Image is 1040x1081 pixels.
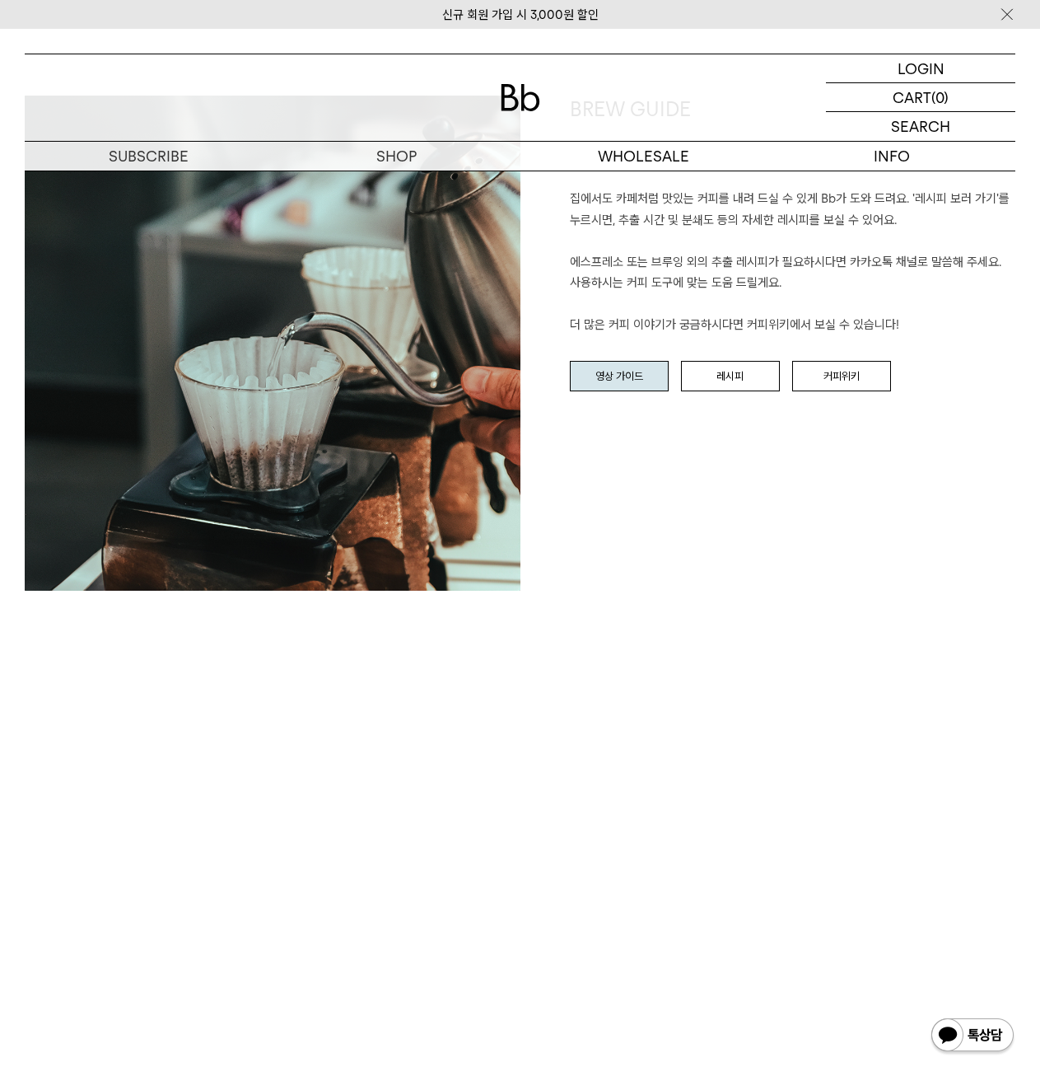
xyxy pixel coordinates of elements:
[767,142,1015,171] p: INFO
[898,54,944,82] p: LOGIN
[25,96,520,592] img: a9080350f8f7d047e248a4ae6390d20f_153659.jpg
[442,7,599,22] a: 신규 회원 가입 시 3,000원 할인
[501,84,540,111] img: 로고
[520,142,768,171] p: WHOLESALE
[681,361,780,392] a: 레시피
[931,83,949,111] p: (0)
[826,83,1015,112] a: CART (0)
[930,1017,1015,1056] img: 카카오톡 채널 1:1 채팅 버튼
[25,142,273,171] a: SUBSCRIBE
[273,142,520,171] a: SHOP
[826,54,1015,83] a: LOGIN
[893,83,931,111] p: CART
[891,112,950,141] p: SEARCH
[570,189,1016,336] p: 집에서도 카페처럼 맛있는 커피를 내려 드실 ﻿수 있게 Bb가 도와 드려요. '레시피 보러 가기'를 누르시면, 추출 시간 및 분쇄도 등의 자세한 레시피를 보실 수 있어요. 에스...
[570,361,669,392] a: 영상 가이드
[792,361,891,392] a: 커피위키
